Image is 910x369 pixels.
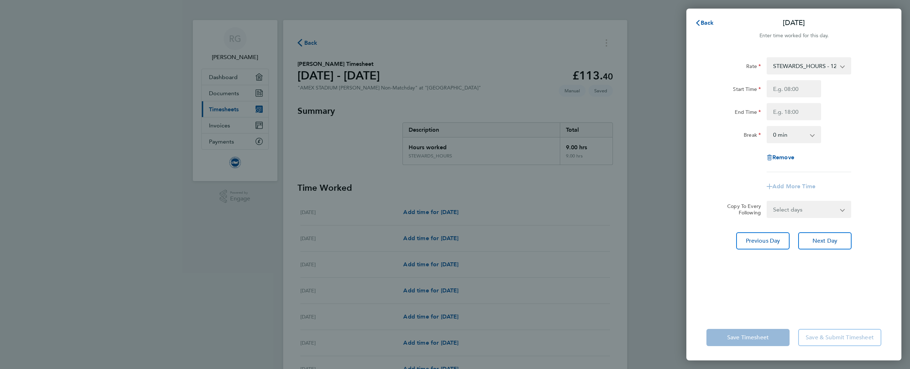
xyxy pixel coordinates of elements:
div: Enter time worked for this day. [686,31,901,40]
label: End Time [735,109,761,117]
label: Copy To Every Following [721,203,761,216]
label: Rate [746,63,761,72]
span: Back [701,19,714,26]
input: E.g. 08:00 [767,80,821,97]
button: Remove [767,155,794,160]
span: Previous Day [746,237,780,244]
button: Previous Day [736,232,790,249]
label: Break [744,132,761,140]
span: Remove [772,154,794,161]
input: E.g. 18:00 [767,103,821,120]
p: [DATE] [783,18,805,28]
button: Back [688,16,721,30]
span: Next Day [813,237,837,244]
label: Start Time [733,86,761,94]
button: Next Day [798,232,852,249]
